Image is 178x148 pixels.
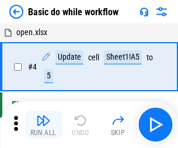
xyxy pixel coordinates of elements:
div: to [146,53,153,62]
div: cell [88,53,99,62]
img: Main button [146,115,165,134]
img: Back [9,5,23,19]
div: Skip [111,129,125,136]
button: Run All [25,111,62,139]
div: Sheet1!A5 [104,50,142,64]
span: # 4 [28,62,37,71]
img: Run All [36,113,50,128]
button: Skip [99,111,137,139]
img: Skip [111,113,125,128]
div: Basic do while workflow [28,6,118,18]
div: Run All [30,129,57,136]
span: open.xlsx [16,27,47,37]
img: Support [139,7,149,16]
img: Settings menu [155,5,169,19]
div: Update [55,50,83,64]
div: 5 [44,69,53,83]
